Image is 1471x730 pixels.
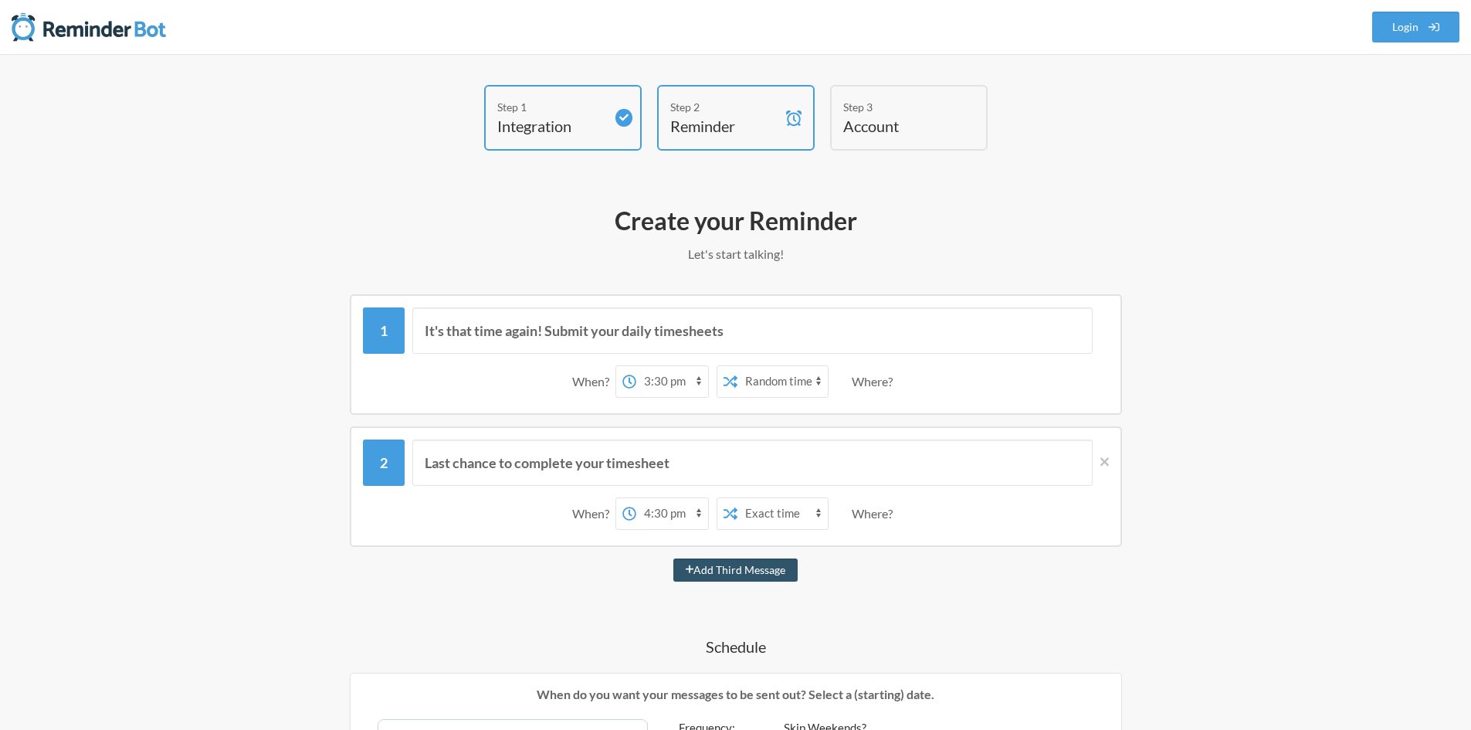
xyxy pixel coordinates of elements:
div: When? [572,497,615,530]
input: Message [412,440,1093,486]
div: Step 2 [670,99,778,115]
p: Let's start talking! [288,245,1184,263]
p: When do you want your messages to be sent out? Select a (starting) date. [362,685,1110,704]
div: Where? [852,365,899,398]
div: When? [572,365,615,398]
h4: Schedule [288,636,1184,657]
button: Add Third Message [673,559,798,582]
h4: Integration [497,115,605,137]
h4: Reminder [670,115,778,137]
div: Step 3 [843,99,951,115]
a: Login [1372,12,1460,42]
h4: Account [843,115,951,137]
div: Where? [852,497,899,530]
h2: Create your Reminder [288,205,1184,237]
div: Step 1 [497,99,605,115]
input: Message [412,307,1093,354]
img: Reminder Bot [12,12,166,42]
